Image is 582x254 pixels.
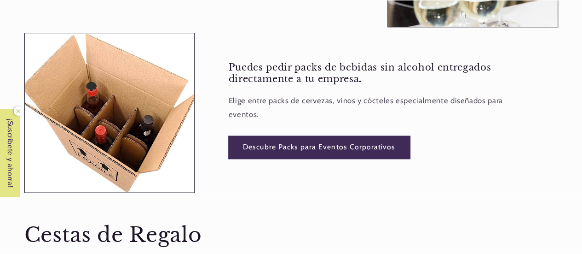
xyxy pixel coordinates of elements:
strong: . [359,73,362,84]
h2: Cestas de Regalo [24,222,558,248]
a: Descubre Packs para Eventos Corporativos [229,136,410,159]
p: Elige entre packs de cervezas, vinos y cócteles especialmente diseñados para eventos. [229,94,524,121]
span: ¡Suscríbete y ahorra! [1,109,20,197]
h3: Puedes pedir packs de bebidas sin alcohol entregados directamente a tu empresa [229,62,524,85]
